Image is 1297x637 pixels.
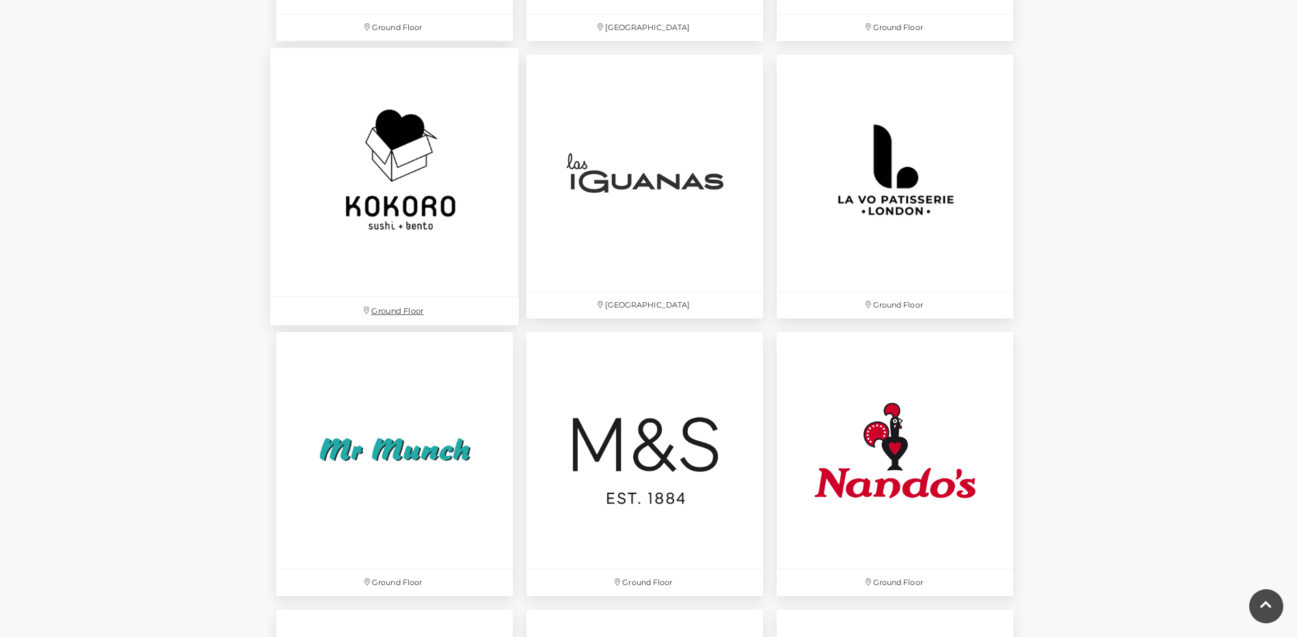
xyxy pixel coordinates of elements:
[263,40,526,332] a: Ground Floor
[270,297,519,325] p: Ground Floor
[770,325,1020,603] a: Ground Floor
[777,14,1013,41] p: Ground Floor
[520,48,770,325] a: [GEOGRAPHIC_DATA]
[276,14,513,41] p: Ground Floor
[770,48,1020,325] a: Ground Floor
[269,325,520,603] a: Ground Floor
[777,292,1013,318] p: Ground Floor
[777,569,1013,596] p: Ground Floor
[520,325,770,603] a: Ground Floor
[526,292,763,318] p: [GEOGRAPHIC_DATA]
[526,14,763,41] p: [GEOGRAPHIC_DATA]
[276,569,513,596] p: Ground Floor
[526,569,763,596] p: Ground Floor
